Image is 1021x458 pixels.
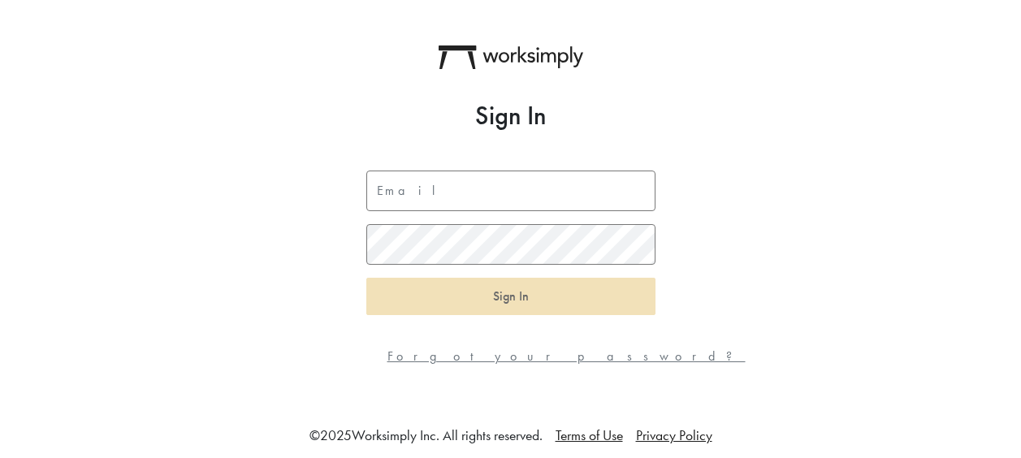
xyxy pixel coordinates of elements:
[556,426,623,444] a: Terms of Use
[366,101,655,132] h1: Sign In
[636,426,712,444] a: Privacy Policy
[439,45,583,69] img: Welcome to Worksimply
[309,426,543,444] span: © 2025 Worksimply Inc. All rights reserved.
[366,338,767,375] button: Forgot your password?
[366,171,655,211] input: Email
